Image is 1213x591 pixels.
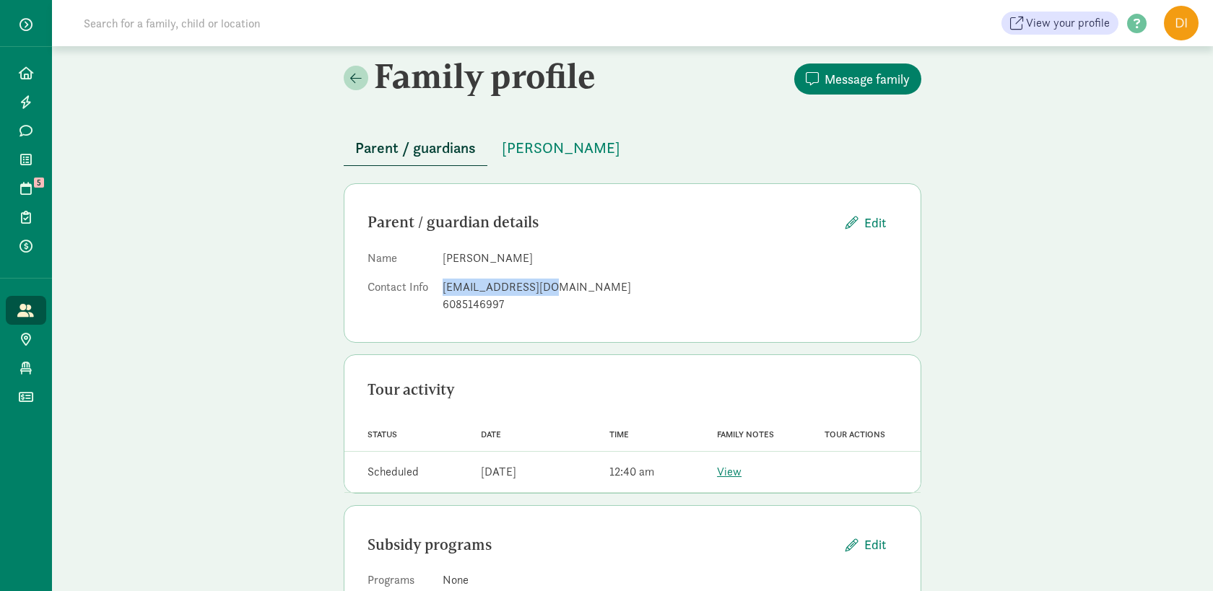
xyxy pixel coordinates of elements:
[1141,522,1213,591] iframe: Chat Widget
[75,9,480,38] input: Search for a family, child or location
[717,429,774,439] span: Family notes
[864,213,886,232] span: Edit
[443,296,897,313] div: 6085146997
[1026,14,1110,32] span: View your profile
[368,429,397,439] span: Status
[443,572,897,589] div: None
[368,533,834,556] div: Subsidy programs
[368,250,431,273] dt: Name
[502,136,620,159] span: [PERSON_NAME]
[344,131,487,166] button: Parent / guardians
[609,463,654,481] div: 12:40 am
[368,279,431,319] dt: Contact Info
[1001,12,1118,35] a: View your profile
[443,250,897,267] dd: [PERSON_NAME]
[368,463,419,481] div: Scheduled
[834,207,897,238] button: Edit
[355,136,476,159] span: Parent / guardians
[34,178,44,188] span: 5
[481,463,516,481] div: [DATE]
[368,211,834,234] div: Parent / guardian details
[717,464,742,479] a: View
[481,429,501,439] span: Date
[490,131,632,165] button: [PERSON_NAME]
[490,140,632,157] a: [PERSON_NAME]
[344,140,487,157] a: Parent / guardians
[6,174,46,203] a: 5
[864,535,886,554] span: Edit
[368,378,897,401] div: Tour activity
[794,64,921,95] button: Message family
[834,529,897,560] button: Edit
[344,56,630,96] h2: Family profile
[825,429,885,439] span: Tour actions
[443,279,897,296] div: [EMAIL_ADDRESS][DOMAIN_NAME]
[825,69,910,89] span: Message family
[609,429,629,439] span: Time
